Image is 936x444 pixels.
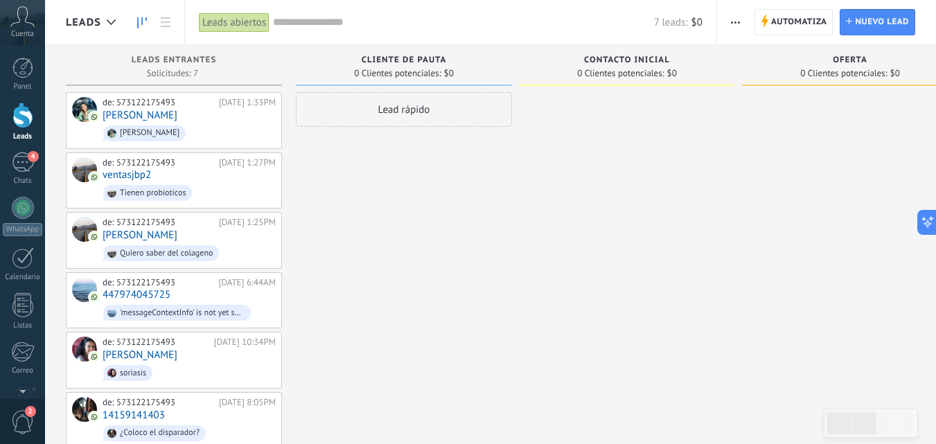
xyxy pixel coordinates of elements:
[890,69,900,78] span: $0
[66,16,101,29] span: Leads
[120,368,146,378] div: soriasis
[725,9,745,35] button: Más
[103,349,177,361] a: [PERSON_NAME]
[103,337,209,348] div: de: 573122175493
[130,9,154,36] a: Leads
[28,151,39,162] span: 4
[654,16,687,29] span: 7 leads:
[89,112,99,122] img: com.amocrm.amocrmwa.svg
[72,337,97,362] div: Carmen G
[103,109,177,121] a: [PERSON_NAME]
[132,55,217,65] span: Leads Entrantes
[103,97,214,108] div: de: 573122175493
[3,177,43,186] div: Chats
[103,217,214,228] div: de: 573122175493
[214,337,276,348] div: [DATE] 10:34PM
[89,412,99,422] img: com.amocrm.amocrmwa.svg
[103,397,214,408] div: de: 573122175493
[3,223,42,236] div: WhatsApp
[89,292,99,302] img: com.amocrm.amocrmwa.svg
[72,157,97,182] div: ventasjbp2
[120,188,186,198] div: Tienen probioticos
[219,157,276,168] div: [DATE] 1:27PM
[667,69,677,78] span: $0
[3,366,43,375] div: Correo
[11,30,34,39] span: Cuenta
[577,69,664,78] span: 0 Clientes potenciales:
[219,217,276,228] div: [DATE] 1:25PM
[103,169,151,181] a: ventasjbp2
[362,55,447,65] span: Cliente de Pauta
[3,82,43,91] div: Panel
[120,249,213,258] div: Quiero saber del colageno
[72,397,97,422] div: 14159141403
[296,92,512,127] div: Lead rápido
[840,9,915,35] a: Nuevo lead
[303,55,505,67] div: Cliente de Pauta
[800,69,887,78] span: 0 Clientes potenciales:
[72,97,97,122] div: Adriana
[120,308,245,318] div: 'messageContextInfo' is not yet supported. Use your device to view this message.
[219,97,276,108] div: [DATE] 1:33PM
[89,172,99,182] img: com.amocrm.amocrmwa.svg
[154,9,177,36] a: Lista
[103,409,165,421] a: 14159141403
[3,273,43,282] div: Calendario
[584,55,670,65] span: Contacto Inicial
[855,10,909,35] span: Nuevo lead
[103,157,214,168] div: de: 573122175493
[771,10,827,35] span: Automatiza
[120,128,179,138] div: [PERSON_NAME]
[72,217,97,242] div: Andres Escandon
[691,16,703,29] span: $0
[73,55,275,67] div: Leads Entrantes
[103,289,170,301] a: 447974045725
[833,55,867,65] span: Oferta
[754,9,833,35] a: Automatiza
[25,406,36,417] span: 2
[72,277,97,302] div: 447974045725
[526,55,728,67] div: Contacto Inicial
[103,277,214,288] div: de: 573122175493
[103,229,177,241] a: [PERSON_NAME]
[199,12,270,33] div: Leads abiertos
[444,69,454,78] span: $0
[120,428,200,438] div: ¿Coloco el disparador?
[147,69,198,78] span: Solicitudes: 7
[219,277,276,288] div: [DATE] 6:44AM
[89,232,99,242] img: com.amocrm.amocrmwa.svg
[3,132,43,141] div: Leads
[3,321,43,330] div: Listas
[219,397,276,408] div: [DATE] 8:05PM
[89,352,99,362] img: com.amocrm.amocrmwa.svg
[354,69,441,78] span: 0 Clientes potenciales:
